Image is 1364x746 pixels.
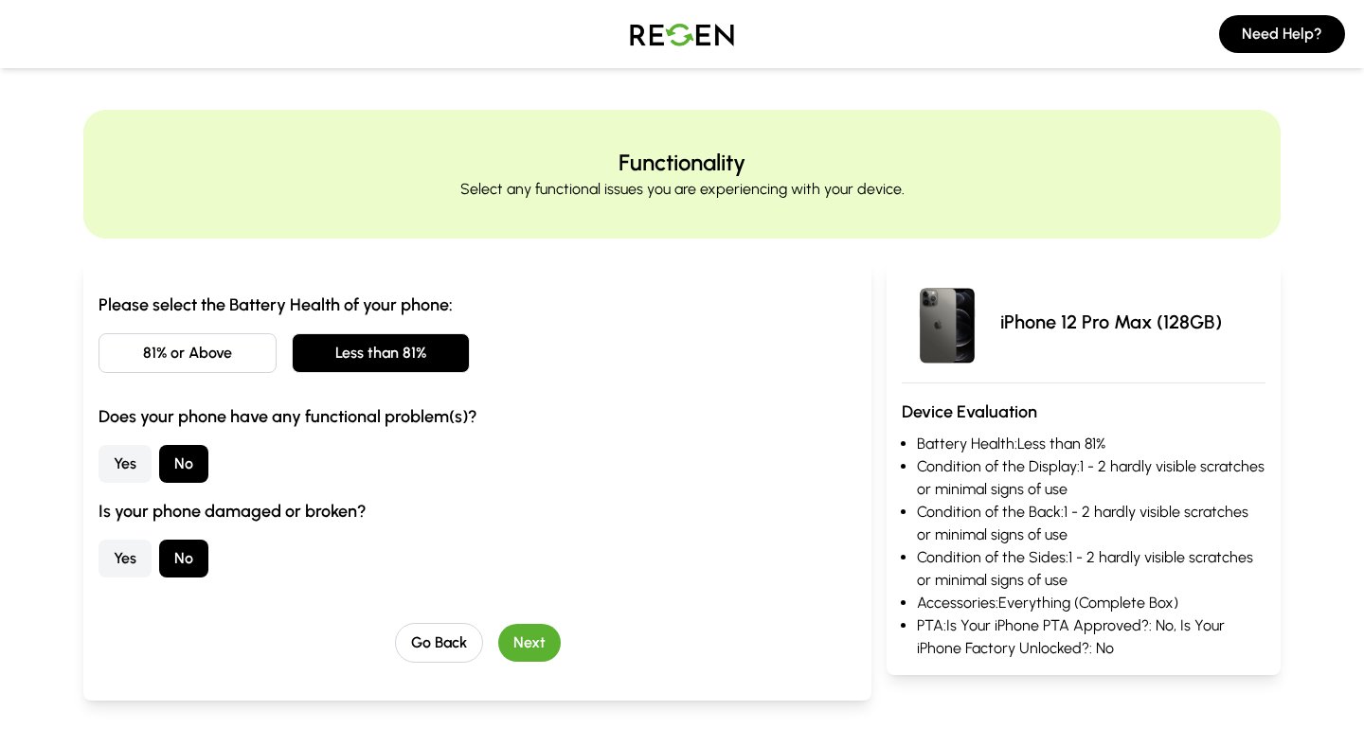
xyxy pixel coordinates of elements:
h3: Is your phone damaged or broken? [99,498,856,524]
button: Less than 81% [292,333,470,373]
h3: Please select the Battery Health of your phone: [99,292,856,318]
li: Condition of the Sides: 1 - 2 hardly visible scratches or minimal signs of use [917,546,1265,592]
button: No [159,445,208,483]
img: iPhone 12 Pro Max [902,276,993,367]
button: 81% or Above [99,333,277,373]
h3: Device Evaluation [902,399,1265,425]
h2: Functionality [619,148,745,178]
button: Go Back [395,623,483,663]
li: Condition of the Display: 1 - 2 hardly visible scratches or minimal signs of use [917,455,1265,501]
button: Yes [99,540,152,577]
button: Yes [99,445,152,483]
h3: Does your phone have any functional problem(s)? [99,403,856,430]
p: Select any functional issues you are experiencing with your device. [460,178,905,201]
button: No [159,540,208,577]
img: Logo [616,8,748,61]
li: PTA: Is Your iPhone PTA Approved?: No, Is Your iPhone Factory Unlocked?: No [917,614,1265,660]
li: Accessories: Everything (Complete Box) [917,592,1265,614]
li: Battery Health: Less than 81% [917,433,1265,455]
li: Condition of the Back: 1 - 2 hardly visible scratches or minimal signs of use [917,501,1265,546]
p: iPhone 12 Pro Max (128GB) [1000,309,1222,335]
button: Next [498,624,561,662]
button: Need Help? [1219,15,1345,53]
